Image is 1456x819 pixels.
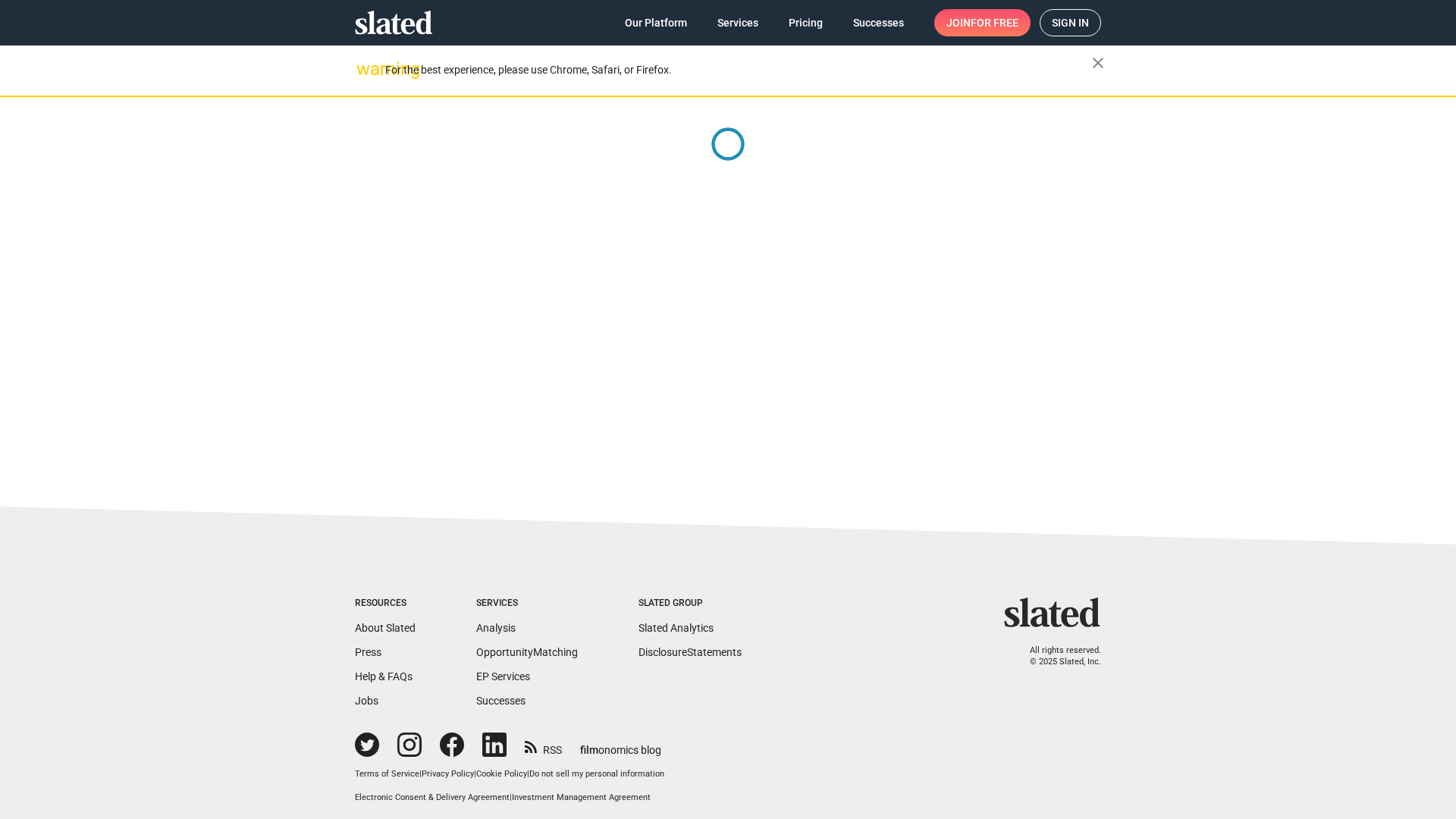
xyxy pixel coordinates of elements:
[580,744,598,756] span: film
[639,646,742,658] a: DisclosureStatements
[355,792,510,802] a: Electronic Consent & Delivery Agreement
[639,598,742,610] div: Slated Group
[971,9,1018,36] span: for free
[356,60,375,78] mat-icon: warning
[476,598,578,610] div: Services
[355,769,419,779] a: Terms of Service
[1052,10,1089,36] span: Sign in
[476,646,578,658] a: OpportunityMatching
[625,9,687,36] span: Our Platform
[355,695,378,707] a: Jobs
[474,769,476,779] span: |
[525,734,562,758] a: RSS
[789,9,823,36] span: Pricing
[946,9,1018,36] span: Join
[512,792,651,802] a: Investment Management Agreement
[613,9,699,36] a: Our Platform
[355,622,416,634] a: About Slated
[476,622,516,634] a: Analysis
[1040,9,1101,36] a: Sign in
[385,60,1092,80] div: For the best experience, please use Chrome, Safari, or Firefox.
[355,598,416,610] div: Resources
[422,769,474,779] a: Privacy Policy
[777,9,835,36] a: Pricing
[1089,54,1107,72] mat-icon: close
[934,9,1031,36] a: Joinfor free
[529,769,664,780] button: Do not sell my personal information
[527,769,529,779] span: |
[1014,645,1101,667] p: All rights reserved. © 2025 Slated, Inc.
[355,670,413,682] a: Help & FAQs
[476,695,526,707] a: Successes
[853,9,904,36] span: Successes
[419,769,422,779] span: |
[580,731,661,758] a: filmonomics blog
[705,9,770,36] a: Services
[476,670,530,682] a: EP Services
[717,9,758,36] span: Services
[841,9,916,36] a: Successes
[476,769,527,779] a: Cookie Policy
[355,646,381,658] a: Press
[639,622,714,634] a: Slated Analytics
[510,792,512,802] span: |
